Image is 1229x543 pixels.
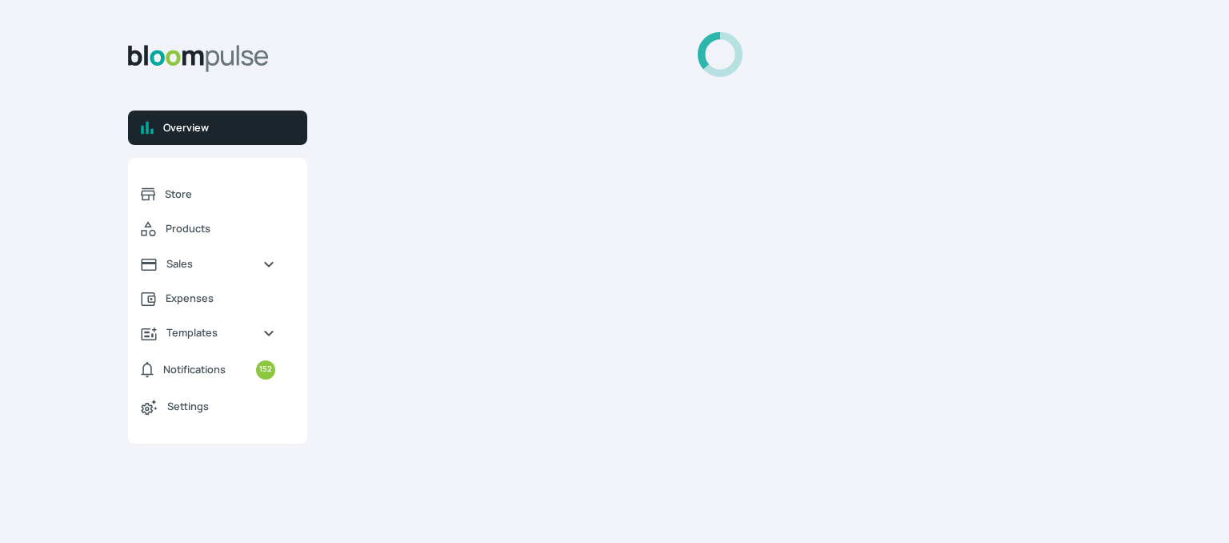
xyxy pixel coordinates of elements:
a: Store [128,177,288,211]
span: Overview [163,120,294,135]
a: Products [128,211,288,247]
span: Store [165,187,275,202]
span: Products [166,221,275,236]
img: Bloom Logo [128,45,269,72]
span: Sales [166,256,250,271]
a: Notifications152 [128,351,288,389]
aside: Sidebar [128,32,307,524]
span: Expenses [166,291,275,306]
a: Expenses [128,281,288,316]
a: Sales [128,247,288,281]
small: 152 [256,360,275,380]
a: Settings [128,389,288,424]
span: Notifications [163,362,226,377]
a: Overview [128,111,307,145]
span: Settings [167,399,275,414]
span: Templates [166,325,250,340]
a: Templates [128,316,288,350]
